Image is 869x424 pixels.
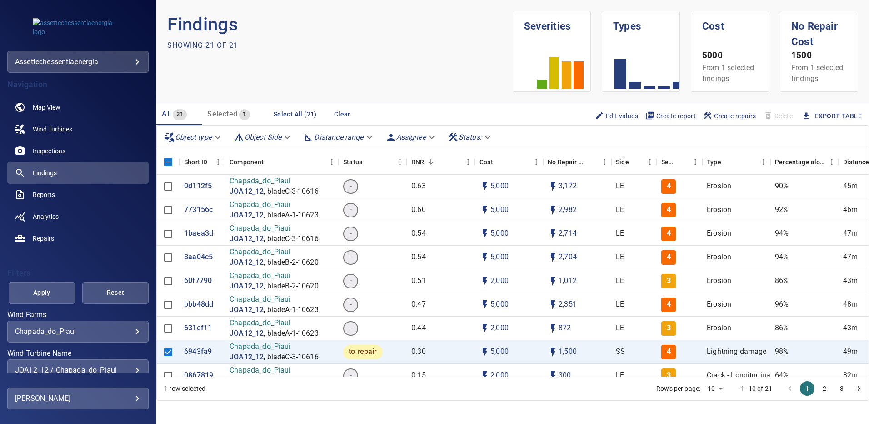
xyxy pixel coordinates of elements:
p: Chapada_do_Piaui [230,247,319,257]
p: Chapada_do_Piaui [230,176,319,187]
p: , bladeA-1-10623 [264,210,318,221]
p: Erosion [707,181,731,192]
p: 96% [775,299,789,310]
p: 47m [843,252,858,262]
p: 631ef11 [184,323,212,333]
span: Wind Turbines [33,125,72,134]
span: Analytics [33,212,59,221]
p: Erosion [707,252,731,262]
p: 3 [667,370,671,381]
a: 60f7790 [184,276,212,286]
p: 1,012 [559,276,577,286]
p: 0.30 [411,347,426,357]
svg: Auto impact [548,299,559,310]
svg: Auto impact [548,370,559,381]
span: Selected [207,110,237,118]
button: Reset [82,282,149,304]
p: 49m [843,347,858,357]
p: Findings [167,11,513,38]
p: 64% [775,370,789,381]
p: 3 [667,276,671,286]
p: 5,000 [490,181,509,192]
p: 4 [667,252,671,262]
svg: Auto cost [479,205,490,216]
p: 4 [667,299,671,310]
em: Assignee [396,133,426,141]
p: JOA12_12 [230,234,264,244]
p: 773156c [184,205,213,215]
em: Object type [175,133,212,141]
button: Create repairs [699,108,760,124]
div: Short ID [184,149,207,175]
p: 86% [775,323,789,333]
svg: Auto cost [479,347,490,358]
p: 0.47 [411,299,426,310]
button: Sort [585,156,598,168]
a: windturbines noActive [7,118,149,140]
button: Sort [362,156,375,168]
h1: Severities [524,11,579,34]
span: - [344,181,357,192]
p: 45m [843,181,858,192]
p: 0.54 [411,228,426,239]
div: Object Side [230,129,296,145]
p: 32m [843,370,858,381]
p: , bladeB-2-10620 [264,281,318,292]
p: 2,351 [559,299,577,310]
p: , bladeB-2-10620 [264,257,318,268]
a: 0d112f5 [184,181,212,192]
p: 43m [843,323,858,333]
a: JOA12_12 [230,352,264,363]
div: Percentage along [770,149,839,175]
p: Chapada_do_Piaui [230,342,319,352]
svg: Auto impact [548,276,559,287]
button: Menu [757,155,770,169]
svg: Auto cost [479,181,490,192]
button: Apply [9,282,75,304]
p: 2,000 [490,370,509,381]
em: Object Side [245,133,282,141]
button: Menu [643,155,657,169]
a: 0867819 [184,370,213,381]
h1: No Repair Cost [791,11,847,49]
p: 1baea3d [184,228,213,239]
p: Chapada_do_Piaui [230,318,319,328]
em: Status : [459,133,482,141]
p: 5,000 [490,205,509,215]
h1: Types [613,11,669,34]
button: Clear [328,106,357,123]
span: All [162,110,171,118]
p: Chapada_do_Piaui [230,365,319,376]
svg: Auto cost [479,276,490,287]
a: findings active [7,162,149,184]
button: Select All (21) [270,106,320,123]
div: Short ID [180,149,225,175]
p: Rows per page: [656,384,700,393]
button: Sort [493,156,506,168]
a: analytics noActive [7,206,149,227]
p: Lightning damage [707,347,766,357]
svg: Auto cost [479,252,490,263]
div: The base labour and equipment costs to repair the finding. Does not include the loss of productio... [479,149,493,175]
a: 6943fa9 [184,347,212,357]
p: 5,000 [490,228,509,239]
button: Export Table [796,108,869,125]
p: 5000 [702,49,758,62]
p: 98% [775,347,789,357]
p: 5,000 [490,347,509,357]
button: Create report [642,108,699,124]
a: JOA12_12 [230,187,264,197]
h4: Navigation [7,80,149,89]
p: 4 [667,205,671,215]
span: - [344,205,357,215]
p: LE [616,323,624,333]
p: 3,172 [559,181,577,192]
p: , bladeC-3-10616 [264,234,318,244]
div: 10 [704,382,726,395]
p: 2,000 [490,323,509,333]
div: Severity [661,149,676,175]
